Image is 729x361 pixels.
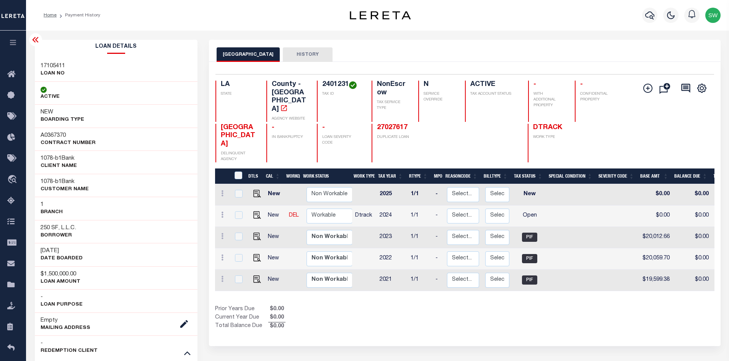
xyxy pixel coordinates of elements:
[41,155,53,161] span: 1078
[639,184,673,206] td: $0.00
[230,168,245,184] th: &nbsp;
[546,168,595,184] th: Special Condition: activate to sort column ascending
[377,100,409,111] p: TAX SERVICE TYPE
[215,322,268,330] td: Total Balance Due
[431,168,442,184] th: MPO
[221,81,257,89] h4: LA
[41,224,76,232] h3: 250 SF, L.L.C.
[351,168,375,184] th: Work Type
[481,168,511,184] th: BillType: activate to sort column ascending
[272,124,274,131] span: -
[533,134,569,140] p: WORK TYPE
[377,206,408,227] td: 2024
[322,134,362,146] p: LOAN SEVERITY CODE
[377,124,408,131] a: 27027617
[322,124,325,131] span: -
[442,168,481,184] th: ReasonCode: activate to sort column ascending
[41,340,98,347] h3: -
[41,93,60,101] p: ACTIVE
[41,132,96,139] h3: A0367370
[522,233,537,242] span: PIF
[215,305,268,314] td: Prior Years Due
[580,91,616,103] p: CONFIDENTIAL PROPERTY
[41,201,63,209] h3: 1
[41,162,77,170] p: CLIENT Name
[637,168,672,184] th: Base Amt: activate to sort column ascending
[41,62,65,70] h3: 17105411
[41,347,98,355] p: REDEMPTION CLIENT
[41,301,83,309] p: LOAN PURPOSE
[265,206,286,227] td: New
[511,168,546,184] th: Tax Status: activate to sort column ascending
[522,275,537,285] span: PIF
[533,81,536,88] span: -
[322,91,362,97] p: TAX ID
[375,168,406,184] th: Tax Year: activate to sort column ascending
[268,322,285,331] span: $0.00
[41,278,80,286] p: LOAN AMOUNT
[424,81,456,89] h4: N
[639,248,673,270] td: $20,059.70
[300,168,352,184] th: Work Status
[432,227,444,248] td: -
[272,81,308,113] h4: County - [GEOGRAPHIC_DATA]
[41,70,65,78] p: LOAN NO
[639,270,673,291] td: $19,599.38
[580,81,583,88] span: -
[41,255,83,262] p: DATE BOARDED
[289,213,299,218] a: DEL
[673,206,712,227] td: $0.00
[41,186,89,193] p: CUSTOMER Name
[522,254,537,263] span: PIF
[265,184,286,206] td: New
[432,248,444,270] td: -
[265,227,286,248] td: New
[408,270,432,291] td: 1/1
[673,270,712,291] td: $0.00
[41,108,84,116] h3: NEW
[432,270,444,291] td: -
[41,293,83,301] h3: -
[322,81,362,89] h4: 2401231
[41,178,89,186] h3: -
[41,139,96,147] p: Contract Number
[41,209,63,216] p: Branch
[377,270,408,291] td: 2021
[408,227,432,248] td: 1/1
[671,168,710,184] th: Balance Due: activate to sort column ascending
[673,227,712,248] td: $0.00
[424,91,456,103] p: SERVICE OVERRIDE
[352,206,377,227] td: Dtrack
[57,12,100,19] li: Payment History
[533,124,562,131] span: DTRACK
[470,91,519,97] p: TAX ACCOUNT STATUS
[41,324,90,332] p: Mailing Address
[408,248,432,270] td: 1/1
[377,134,455,140] p: DUPLICATE LOAN
[705,8,721,23] img: svg+xml;base64,PHN2ZyB4bWxucz0iaHR0cDovL3d3dy53My5vcmcvMjAwMC9zdmciIHBvaW50ZXItZXZlbnRzPSJub25lIi...
[377,248,408,270] td: 2022
[272,116,308,122] p: AGENCY WEBSITE
[673,248,712,270] td: $0.00
[41,179,53,185] span: 1078
[41,116,84,124] p: BOARDING TYPE
[470,81,519,89] h4: ACTIVE
[406,168,431,184] th: RType: activate to sort column ascending
[221,91,257,97] p: STATE
[283,47,333,62] button: HISTORY
[432,184,444,206] td: -
[595,168,637,184] th: Severity Code: activate to sort column ascending
[215,168,230,184] th: &nbsp;&nbsp;&nbsp;&nbsp;&nbsp;&nbsp;&nbsp;&nbsp;&nbsp;&nbsp;
[268,305,285,314] span: $0.00
[221,124,255,147] span: [GEOGRAPHIC_DATA]
[221,151,257,162] p: DELINQUENT AGENCY
[272,134,308,140] p: IN BANKRUPTCY
[41,270,80,278] h3: $1,500,000.00
[283,168,300,184] th: WorkQ
[41,317,90,324] h3: Empty
[268,314,285,322] span: $0.00
[217,47,280,62] button: [GEOGRAPHIC_DATA]
[639,206,673,227] td: $0.00
[263,168,283,184] th: CAL: activate to sort column ascending
[673,184,712,206] td: $0.00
